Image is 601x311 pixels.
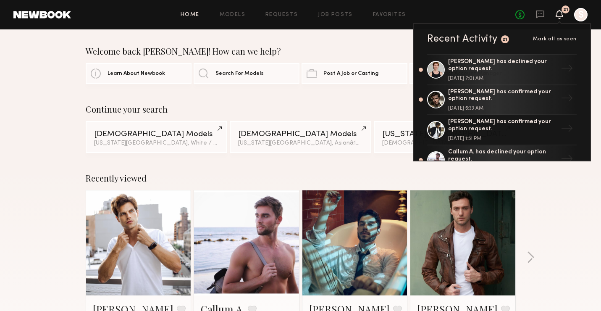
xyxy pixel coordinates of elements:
div: [DATE] 5:33 AM [448,106,557,111]
div: Recently viewed [86,173,516,183]
a: Models [220,12,245,18]
a: Learn About Newbook [86,63,192,84]
div: → [557,89,577,111]
a: Favorites [373,12,406,18]
div: Callum A. has declined your option request. [448,149,557,163]
span: Post A Job or Casting [323,71,378,76]
a: Search For Models [194,63,299,84]
a: [US_STATE][GEOGRAPHIC_DATA][DEMOGRAPHIC_DATA] [374,121,515,153]
a: [PERSON_NAME] has confirmed your option request.[DATE] 5:33 AM→ [427,85,577,116]
div: [PERSON_NAME] has declined your option request. [448,58,557,73]
a: Job Posts [318,12,353,18]
div: [PERSON_NAME] has confirmed your option request. [448,89,557,103]
span: & 1 other filter [350,140,386,146]
a: [DEMOGRAPHIC_DATA] Models[US_STATE][GEOGRAPHIC_DATA], White / Caucasian [86,121,227,153]
span: Mark all as seen [533,37,577,42]
div: Continue your search [86,104,516,114]
div: → [557,119,577,141]
div: [DEMOGRAPHIC_DATA] Models [94,130,219,138]
a: S [574,8,588,21]
div: [US_STATE][GEOGRAPHIC_DATA] [382,130,507,138]
div: [US_STATE][GEOGRAPHIC_DATA], Asian [238,140,363,146]
div: 21 [563,8,568,12]
span: Search For Models [215,71,264,76]
div: → [557,149,577,171]
a: [PERSON_NAME] has declined your option request.[DATE] 7:01 AM→ [427,54,577,85]
div: Recent Activity [427,34,498,44]
div: [DEMOGRAPHIC_DATA] [382,140,507,146]
a: Callum A. has declined your option request.→ [427,145,577,176]
div: Welcome back [PERSON_NAME]! How can we help? [86,46,516,56]
a: [PERSON_NAME] has confirmed your option request.[DATE] 1:51 PM→ [427,115,577,145]
div: [DATE] 1:51 PM [448,136,557,141]
a: Post A Job or Casting [302,63,407,84]
a: Contact Account Manager [409,63,515,84]
span: Learn About Newbook [108,71,165,76]
a: Home [181,12,199,18]
div: → [557,59,577,81]
div: [DEMOGRAPHIC_DATA] Models [238,130,363,138]
a: Requests [265,12,298,18]
div: [US_STATE][GEOGRAPHIC_DATA], White / Caucasian [94,140,219,146]
a: [DEMOGRAPHIC_DATA] Models[US_STATE][GEOGRAPHIC_DATA], Asian&1other filter [230,121,371,153]
div: [PERSON_NAME] has confirmed your option request. [448,119,557,133]
div: 21 [502,37,508,42]
div: [DATE] 7:01 AM [448,76,557,81]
